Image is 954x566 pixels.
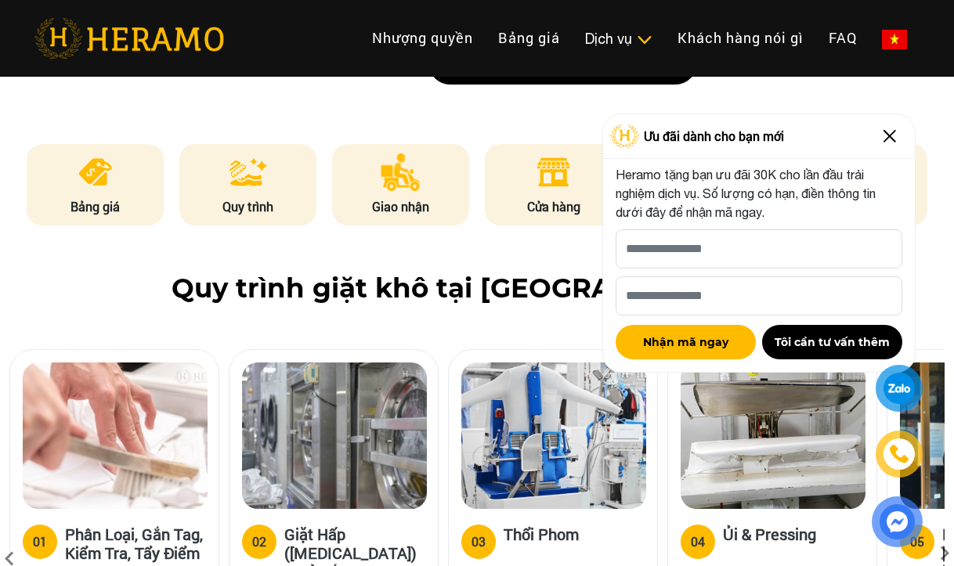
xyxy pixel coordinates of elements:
[877,124,902,149] img: Close
[878,433,920,475] a: phone-icon
[616,165,902,222] p: Heramo tặng bạn ưu đãi 30K cho lần đầu trải nghiệm dịch vụ. Số lượng có hạn, điền thông tin dưới ...
[762,325,902,359] button: Tôi cần tư vấn thêm
[691,532,705,551] div: 04
[534,153,573,191] img: store.png
[242,362,427,509] img: heramo-quy-trinh-giat-hap-tieu-chuan-buoc-2
[891,445,908,463] img: phone-icon
[816,21,869,55] a: FAQ
[34,272,920,305] h2: Quy trình giặt khô tại [GEOGRAPHIC_DATA]
[33,532,47,551] div: 01
[585,28,652,49] div: Dịch vụ
[34,18,224,59] img: heramo-logo.png
[252,532,266,551] div: 02
[179,197,317,216] p: Quy trình
[461,362,646,509] img: heramo-quy-trinh-giat-hap-tieu-chuan-buoc-3
[610,124,640,148] img: Logo
[486,21,573,55] a: Bảng giá
[472,532,486,551] div: 03
[504,525,579,556] h3: Thổi Phom
[360,21,486,55] a: Nhượng quyền
[665,21,816,55] a: Khách hàng nói gì
[27,197,164,216] p: Bảng giá
[23,362,208,509] img: heramo-quy-trinh-giat-hap-tieu-chuan-buoc-1
[616,325,756,359] button: Nhận mã ngay
[332,197,470,216] p: Giao nhận
[229,153,267,191] img: process.png
[644,127,784,146] span: Ưu đãi dành cho bạn mới
[485,197,623,216] p: Cửa hàng
[723,525,816,556] h3: Ủi & Pressing
[681,362,865,509] img: heramo-quy-trinh-giat-hap-tieu-chuan-buoc-4
[882,30,907,49] img: vn-flag.png
[381,153,421,191] img: delivery.png
[76,153,114,191] img: pricing.png
[636,32,652,48] img: subToggleIcon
